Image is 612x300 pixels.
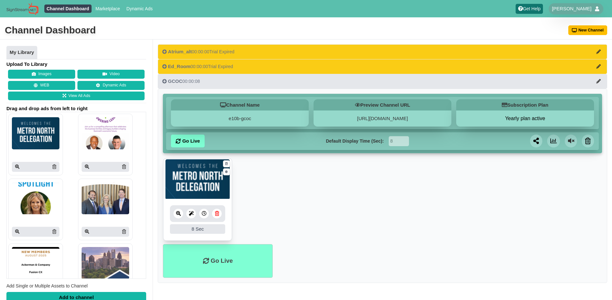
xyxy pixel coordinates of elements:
span: Add Single or Multiple Assets to Channel [6,283,88,288]
label: Default Display Time (Sec): [326,138,384,145]
a: Get Help [516,4,543,14]
div: Channel Dashboard [5,24,96,37]
img: P250x250 image processing20250902 996236 h4m1yf [82,247,129,279]
a: Channel Dashboard [44,4,92,13]
img: 220.483 kb [165,159,230,199]
button: Images [8,70,75,79]
h5: Subscription Plan [456,99,594,110]
img: P250x250 image processing20250908 996236 1w0lz5u [82,117,129,149]
button: Yearly plan active [456,115,594,122]
button: Video [77,70,145,79]
img: P250x250 image processing20250908 996236 t81omi [12,117,59,149]
h5: Channel Name [171,99,309,110]
a: Dynamic Ads [77,81,145,90]
div: 8 Sec [170,224,225,234]
span: Drag and drop ads from left to right [6,105,146,112]
span: Atrium_alt [168,49,192,54]
button: New Channel [568,25,608,35]
li: Go Live [163,244,273,278]
img: P250x250 image processing20250908 996236 vcst9o [12,182,59,214]
span: GCOC [168,78,182,84]
div: 00:00:00 [162,49,235,55]
div: e10b-gcoc [171,110,309,127]
a: My Library [6,46,37,59]
span: Trial Expired [208,64,233,69]
a: Marketplace [93,4,122,13]
img: P250x250 image processing20250905 996236 1m5yy1w [82,182,129,214]
a: View All Ads [8,92,145,101]
button: Atrium_alt00:00:00Trial Expired [158,44,607,59]
span: [PERSON_NAME] [552,5,591,12]
span: Ed_Room [168,64,191,69]
a: Dynamic Ads [124,4,155,13]
a: [URL][DOMAIN_NAME] [357,116,408,121]
a: Go Live [171,135,205,147]
button: WEB [8,81,75,90]
h5: Preview Channel URL [314,99,451,110]
input: Seconds [389,136,409,146]
button: GCOC00:00:08 [158,74,607,89]
div: 00:00:08 [162,78,200,84]
span: Trial Expired [209,49,235,54]
button: Ed_Room00:00:00Trial Expired [158,59,607,74]
img: Sign Stream.NET [6,3,39,15]
div: 00:00:00 [162,63,233,70]
img: P250x250 image processing20250905 996236 4a58js [12,247,59,279]
h4: Upload To Library [6,61,146,67]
